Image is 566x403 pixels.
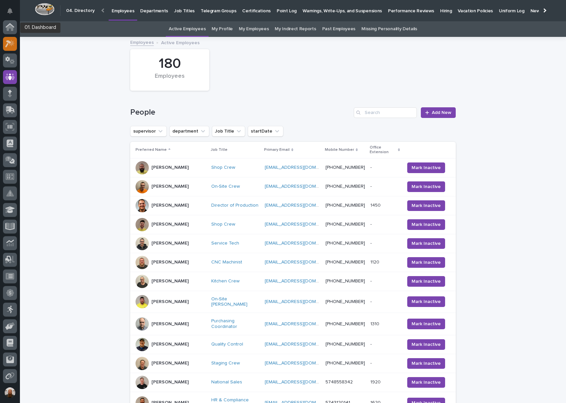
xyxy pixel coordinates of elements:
a: Past Employees [322,21,356,37]
a: [PHONE_NUMBER] [326,241,365,246]
a: [EMAIL_ADDRESS][DOMAIN_NAME] [265,322,340,326]
span: Mark Inactive [412,298,441,305]
a: My Employees [239,21,269,37]
a: Shop Crew [211,165,235,170]
a: [PHONE_NUMBER] [326,184,365,189]
a: 5748558342 [326,380,353,384]
tr: [PERSON_NAME]Shop Crew [EMAIL_ADDRESS][DOMAIN_NAME] [PHONE_NUMBER]-- Mark Inactive [130,158,456,177]
a: [EMAIL_ADDRESS][DOMAIN_NAME] [265,342,340,347]
a: Service Tech [211,241,239,246]
p: [PERSON_NAME] [151,360,189,366]
p: [PERSON_NAME] [151,184,189,189]
a: [PHONE_NUMBER] [326,260,365,264]
span: Mark Inactive [412,278,441,285]
a: National Sales [211,379,242,385]
button: Mark Inactive [407,276,445,287]
p: Office Extension [370,144,396,156]
a: Director of Production [211,203,258,208]
a: [PHONE_NUMBER] [326,342,365,347]
p: [PERSON_NAME] [151,342,189,347]
p: [PERSON_NAME] [151,222,189,227]
p: [PERSON_NAME] [151,299,189,305]
h2: 04. Directory [66,8,95,14]
p: Primary Email [264,146,290,153]
tr: [PERSON_NAME]CNC Machinist [EMAIL_ADDRESS][DOMAIN_NAME] [PHONE_NUMBER]11201120 Mark Inactive [130,253,456,272]
button: Notifications [3,4,17,18]
p: - [370,340,373,347]
a: [PHONE_NUMBER] [326,299,365,304]
tr: [PERSON_NAME]On-Site Crew [EMAIL_ADDRESS][DOMAIN_NAME] [PHONE_NUMBER]-- Mark Inactive [130,177,456,196]
p: - [370,239,373,246]
p: [PERSON_NAME] [151,203,189,208]
p: - [370,163,373,170]
button: department [169,126,209,137]
p: 1310 [370,320,381,327]
tr: [PERSON_NAME]Purchasing Coordinator [EMAIL_ADDRESS][DOMAIN_NAME] [PHONE_NUMBER]13101310 Mark Inac... [130,313,456,335]
button: Mark Inactive [407,181,445,192]
p: Mobile Number [325,146,354,153]
a: [PHONE_NUMBER] [326,361,365,365]
img: Workspace Logo [35,3,54,15]
a: Missing Personality Details [361,21,417,37]
a: [PHONE_NUMBER] [326,165,365,170]
span: Mark Inactive [412,321,441,327]
tr: [PERSON_NAME]Service Tech [EMAIL_ADDRESS][DOMAIN_NAME] [PHONE_NUMBER]-- Mark Inactive [130,234,456,253]
p: [PERSON_NAME] [151,165,189,170]
button: Mark Inactive [407,319,445,329]
div: Employees [141,73,198,87]
button: supervisor [130,126,167,137]
button: Mark Inactive [407,296,445,307]
a: [EMAIL_ADDRESS][DOMAIN_NAME] [265,279,340,283]
a: Active Employees [169,21,206,37]
button: Mark Inactive [407,377,445,388]
tr: [PERSON_NAME]Shop Crew [EMAIL_ADDRESS][DOMAIN_NAME] [PHONE_NUMBER]-- Mark Inactive [130,215,456,234]
div: 180 [141,55,198,72]
span: Mark Inactive [412,240,441,247]
span: Mark Inactive [412,360,441,367]
button: Mark Inactive [407,200,445,211]
a: Kitchen Crew [211,278,239,284]
tr: [PERSON_NAME]Quality Control [EMAIL_ADDRESS][DOMAIN_NAME] [PHONE_NUMBER]-- Mark Inactive [130,335,456,354]
tr: [PERSON_NAME]Kitchen Crew [EMAIL_ADDRESS][DOMAIN_NAME] [PHONE_NUMBER]-- Mark Inactive [130,272,456,291]
p: - [370,359,373,366]
a: [PHONE_NUMBER] [326,203,365,208]
a: [EMAIL_ADDRESS][DOMAIN_NAME] [265,184,340,189]
a: Add New [421,107,456,118]
span: Add New [432,110,451,115]
a: [EMAIL_ADDRESS][DOMAIN_NAME] [265,361,340,365]
tr: [PERSON_NAME]On-Site [PERSON_NAME] [EMAIL_ADDRESS][DOMAIN_NAME] [PHONE_NUMBER]-- Mark Inactive [130,291,456,313]
button: startDate [248,126,283,137]
p: [PERSON_NAME] [151,259,189,265]
a: [EMAIL_ADDRESS][DOMAIN_NAME] [265,241,340,246]
a: [EMAIL_ADDRESS][DOMAIN_NAME] [265,380,340,384]
a: My Profile [212,21,233,37]
button: Mark Inactive [407,219,445,230]
a: Purchasing Coordinator [211,318,259,330]
span: Mark Inactive [412,341,441,348]
span: Mark Inactive [412,259,441,266]
div: Search [354,107,417,118]
button: Mark Inactive [407,162,445,173]
a: [EMAIL_ADDRESS][DOMAIN_NAME] [265,165,340,170]
p: Active Employees [161,39,200,46]
button: Mark Inactive [407,339,445,350]
p: [PERSON_NAME] [151,321,189,327]
a: Staging Crew [211,360,240,366]
p: [PERSON_NAME] [151,379,189,385]
a: On-Site [PERSON_NAME] [211,296,259,308]
p: [PERSON_NAME] [151,278,189,284]
p: - [370,220,373,227]
span: Mark Inactive [412,183,441,190]
a: On-Site Crew [211,184,240,189]
p: Job Title [211,146,228,153]
button: Mark Inactive [407,257,445,268]
p: Preferred Name [136,146,167,153]
p: - [370,277,373,284]
a: [EMAIL_ADDRESS][DOMAIN_NAME] [265,299,340,304]
span: Mark Inactive [412,221,441,228]
span: Mark Inactive [412,202,441,209]
a: [EMAIL_ADDRESS][DOMAIN_NAME] [265,203,340,208]
div: Notifications [8,8,17,19]
a: Employees [130,38,154,46]
button: Mark Inactive [407,238,445,249]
